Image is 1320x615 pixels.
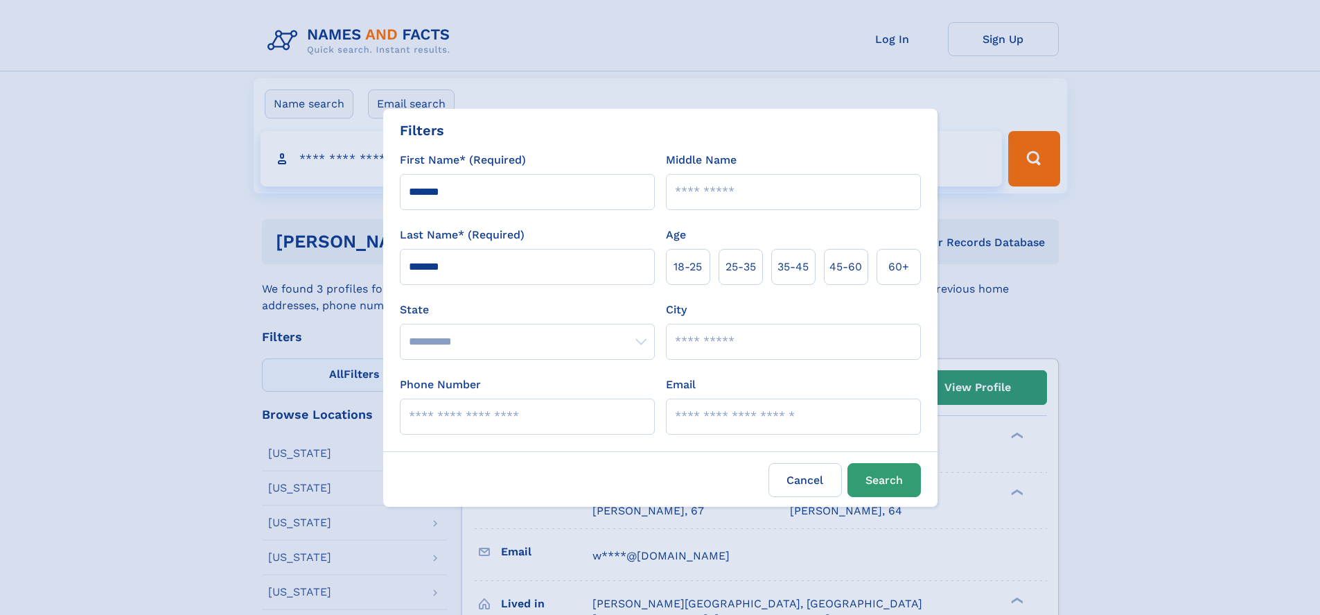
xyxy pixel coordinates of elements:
[666,152,737,168] label: Middle Name
[666,376,696,393] label: Email
[666,302,687,318] label: City
[829,259,862,275] span: 45‑60
[725,259,756,275] span: 25‑35
[847,463,921,497] button: Search
[400,120,444,141] div: Filters
[888,259,909,275] span: 60+
[768,463,842,497] label: Cancel
[400,302,655,318] label: State
[777,259,809,275] span: 35‑45
[400,227,525,243] label: Last Name* (Required)
[666,227,686,243] label: Age
[400,152,526,168] label: First Name* (Required)
[674,259,702,275] span: 18‑25
[400,376,481,393] label: Phone Number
